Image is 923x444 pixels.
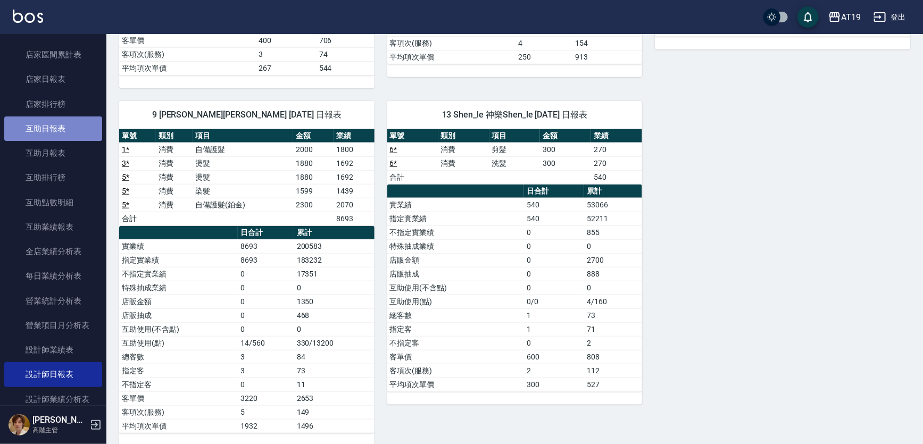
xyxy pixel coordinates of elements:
[238,364,294,378] td: 3
[294,281,375,295] td: 0
[193,184,293,198] td: 染髮
[4,190,102,215] a: 互助點數明細
[119,378,238,391] td: 不指定客
[294,364,375,378] td: 73
[584,350,642,364] td: 808
[4,338,102,362] a: 設計師業績表
[540,156,591,170] td: 300
[584,239,642,253] td: 0
[238,419,294,433] td: 1932
[524,350,584,364] td: 600
[119,391,238,405] td: 客單價
[4,165,102,190] a: 互助排行榜
[238,405,294,419] td: 5
[119,47,256,61] td: 客項次(服務)
[584,253,642,267] td: 2700
[119,267,238,281] td: 不指定實業績
[387,364,524,378] td: 客項次(服務)
[524,225,584,239] td: 0
[294,336,375,350] td: 330/13200
[524,322,584,336] td: 1
[238,281,294,295] td: 0
[387,36,516,50] td: 客項次(服務)
[317,33,375,47] td: 706
[294,391,375,405] td: 2653
[193,198,293,212] td: 自備護髮(鉑金)
[156,143,193,156] td: 消費
[387,267,524,281] td: 店販抽成
[238,378,294,391] td: 0
[294,253,375,267] td: 183232
[294,405,375,419] td: 149
[119,129,375,226] table: a dense table
[193,156,293,170] td: 燙髮
[293,143,334,156] td: 2000
[524,281,584,295] td: 0
[193,170,293,184] td: 燙髮
[438,143,489,156] td: 消費
[294,226,375,240] th: 累計
[119,350,238,364] td: 總客數
[4,43,102,67] a: 店家區間累計表
[119,212,156,225] td: 合計
[156,198,193,212] td: 消費
[489,156,541,170] td: 洗髮
[13,10,43,23] img: Logo
[524,212,584,225] td: 540
[334,143,374,156] td: 1800
[334,170,374,184] td: 1692
[238,239,294,253] td: 8693
[489,129,541,143] th: 項目
[119,281,238,295] td: 特殊抽成業績
[387,212,524,225] td: 指定實業績
[524,308,584,322] td: 1
[119,295,238,308] td: 店販金額
[238,253,294,267] td: 8693
[317,47,375,61] td: 74
[584,212,642,225] td: 52211
[293,184,334,198] td: 1599
[387,336,524,350] td: 不指定客
[524,185,584,198] th: 日合計
[387,225,524,239] td: 不指定實業績
[156,156,193,170] td: 消費
[591,170,642,184] td: 540
[193,129,293,143] th: 項目
[387,129,643,185] table: a dense table
[238,267,294,281] td: 0
[238,308,294,322] td: 0
[4,289,102,313] a: 營業統計分析表
[238,322,294,336] td: 0
[294,419,375,433] td: 1496
[438,129,489,143] th: 類別
[387,170,438,184] td: 合計
[524,364,584,378] td: 2
[4,239,102,264] a: 全店業績分析表
[524,239,584,253] td: 0
[387,198,524,212] td: 實業績
[4,313,102,338] a: 營業項目月分析表
[584,198,642,212] td: 53066
[238,226,294,240] th: 日合計
[119,364,238,378] td: 指定客
[591,129,642,143] th: 業績
[32,415,87,425] h5: [PERSON_NAME]
[584,295,642,308] td: 4/160
[572,36,642,50] td: 154
[334,212,374,225] td: 8693
[293,198,334,212] td: 2300
[540,143,591,156] td: 300
[119,129,156,143] th: 單號
[824,6,865,28] button: AT19
[294,239,375,253] td: 200583
[119,33,256,47] td: 客單價
[516,50,573,64] td: 250
[156,170,193,184] td: 消費
[387,50,516,64] td: 平均項次單價
[584,267,642,281] td: 888
[387,295,524,308] td: 互助使用(點)
[4,215,102,239] a: 互助業績報表
[9,414,30,435] img: Person
[4,141,102,165] a: 互助月報表
[156,129,193,143] th: 類別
